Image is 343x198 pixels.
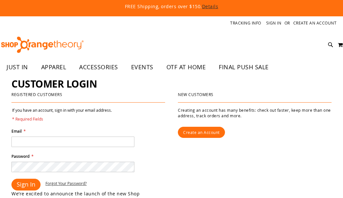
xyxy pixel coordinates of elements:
span: Customer Login [11,77,97,91]
span: * Required Fields [12,116,112,122]
a: FINAL PUSH SALE [212,60,275,75]
a: APPAREL [35,60,73,75]
strong: New Customers [178,92,214,97]
span: Email [11,128,22,134]
a: OTF AT HOME [160,60,213,75]
a: Create an Account [178,127,225,138]
a: ACCESSORIES [73,60,125,75]
button: Sign In [11,179,41,190]
span: JUST IN [7,60,28,74]
a: Forgot Your Password? [45,181,87,186]
span: Password [11,154,29,159]
span: Create an Account [183,130,220,135]
a: Create an Account [293,20,337,26]
a: EVENTS [125,60,160,75]
span: Sign In [17,180,35,188]
span: OTF AT HOME [166,60,206,74]
span: FINAL PUSH SALE [219,60,269,74]
legend: If you have an account, sign in with your email address. [11,107,112,122]
a: Sign In [266,20,282,26]
span: EVENTS [131,60,153,74]
a: Tracking Info [230,20,261,26]
span: ACCESSORIES [79,60,118,74]
span: APPAREL [41,60,66,74]
strong: Registered Customers [11,92,62,97]
a: Details [202,3,218,9]
p: Creating an account has many benefits: check out faster, keep more than one address, track orders... [178,107,332,119]
span: Forgot Your Password? [45,181,87,186]
p: FREE Shipping, orders over $150. [20,3,323,10]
